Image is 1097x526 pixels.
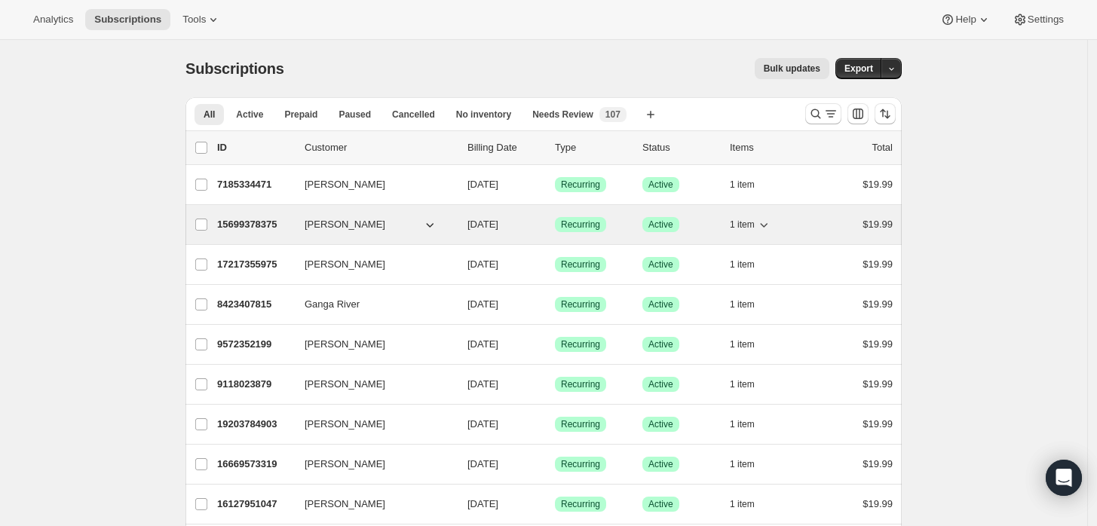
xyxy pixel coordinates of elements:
[305,377,385,392] span: [PERSON_NAME]
[863,378,893,390] span: $19.99
[730,458,755,470] span: 1 item
[561,179,600,191] span: Recurring
[955,14,976,26] span: Help
[305,217,385,232] span: [PERSON_NAME]
[204,109,215,121] span: All
[730,334,771,355] button: 1 item
[296,332,446,356] button: [PERSON_NAME]
[875,103,896,124] button: Sort the results
[217,454,893,475] div: 16669573319[PERSON_NAME][DATE]SuccessRecurringSuccessActive1 item$19.99
[467,498,498,509] span: [DATE]
[217,497,293,512] p: 16127951047
[296,173,446,197] button: [PERSON_NAME]
[217,140,893,155] div: IDCustomerBilling DateTypeStatusItemsTotal
[863,418,893,430] span: $19.99
[217,214,893,235] div: 15699378375[PERSON_NAME][DATE]SuccessRecurringSuccessActive1 item$19.99
[555,140,630,155] div: Type
[648,298,673,310] span: Active
[236,109,263,121] span: Active
[467,378,498,390] span: [DATE]
[467,179,498,190] span: [DATE]
[284,109,317,121] span: Prepaid
[456,109,511,121] span: No inventory
[805,103,841,124] button: Search and filter results
[305,497,385,512] span: [PERSON_NAME]
[296,372,446,396] button: [PERSON_NAME]
[561,378,600,390] span: Recurring
[561,458,600,470] span: Recurring
[467,418,498,430] span: [DATE]
[217,177,293,192] p: 7185334471
[648,418,673,430] span: Active
[217,334,893,355] div: 9572352199[PERSON_NAME][DATE]SuccessRecurringSuccessActive1 item$19.99
[730,219,755,231] span: 1 item
[730,494,771,515] button: 1 item
[185,60,284,77] span: Subscriptions
[872,140,893,155] p: Total
[217,174,893,195] div: 7185334471[PERSON_NAME][DATE]SuccessRecurringSuccessActive1 item$19.99
[730,338,755,350] span: 1 item
[217,414,893,435] div: 19203784903[PERSON_NAME][DATE]SuccessRecurringSuccessActive1 item$19.99
[863,498,893,509] span: $19.99
[217,217,293,232] p: 15699378375
[296,252,446,277] button: [PERSON_NAME]
[467,258,498,270] span: [DATE]
[467,458,498,469] span: [DATE]
[1046,460,1082,496] div: Open Intercom Messenger
[730,378,755,390] span: 1 item
[648,498,673,510] span: Active
[730,258,755,271] span: 1 item
[863,298,893,310] span: $19.99
[730,298,755,310] span: 1 item
[392,109,435,121] span: Cancelled
[217,337,293,352] p: 9572352199
[730,418,755,430] span: 1 item
[305,257,385,272] span: [PERSON_NAME]
[561,298,600,310] span: Recurring
[217,294,893,315] div: 8423407815Ganga River[DATE]SuccessRecurringSuccessActive1 item$19.99
[217,257,293,272] p: 17217355975
[730,498,755,510] span: 1 item
[182,14,206,26] span: Tools
[730,140,805,155] div: Items
[730,254,771,275] button: 1 item
[863,258,893,270] span: $19.99
[730,179,755,191] span: 1 item
[931,9,1000,30] button: Help
[94,14,161,26] span: Subscriptions
[217,377,293,392] p: 9118023879
[217,417,293,432] p: 19203784903
[85,9,170,30] button: Subscriptions
[561,498,600,510] span: Recurring
[305,457,385,472] span: [PERSON_NAME]
[847,103,869,124] button: Customize table column order and visibility
[339,109,371,121] span: Paused
[730,214,771,235] button: 1 item
[648,458,673,470] span: Active
[730,454,771,475] button: 1 item
[217,254,893,275] div: 17217355975[PERSON_NAME][DATE]SuccessRecurringSuccessActive1 item$19.99
[648,219,673,231] span: Active
[217,494,893,515] div: 16127951047[PERSON_NAME][DATE]SuccessRecurringSuccessActive1 item$19.99
[863,219,893,230] span: $19.99
[173,9,230,30] button: Tools
[217,297,293,312] p: 8423407815
[296,412,446,436] button: [PERSON_NAME]
[730,374,771,395] button: 1 item
[561,258,600,271] span: Recurring
[467,338,498,350] span: [DATE]
[305,177,385,192] span: [PERSON_NAME]
[296,492,446,516] button: [PERSON_NAME]
[764,63,820,75] span: Bulk updates
[755,58,829,79] button: Bulk updates
[844,63,873,75] span: Export
[648,179,673,191] span: Active
[1004,9,1073,30] button: Settings
[305,140,455,155] p: Customer
[467,219,498,230] span: [DATE]
[296,452,446,476] button: [PERSON_NAME]
[648,258,673,271] span: Active
[730,294,771,315] button: 1 item
[561,418,600,430] span: Recurring
[305,337,385,352] span: [PERSON_NAME]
